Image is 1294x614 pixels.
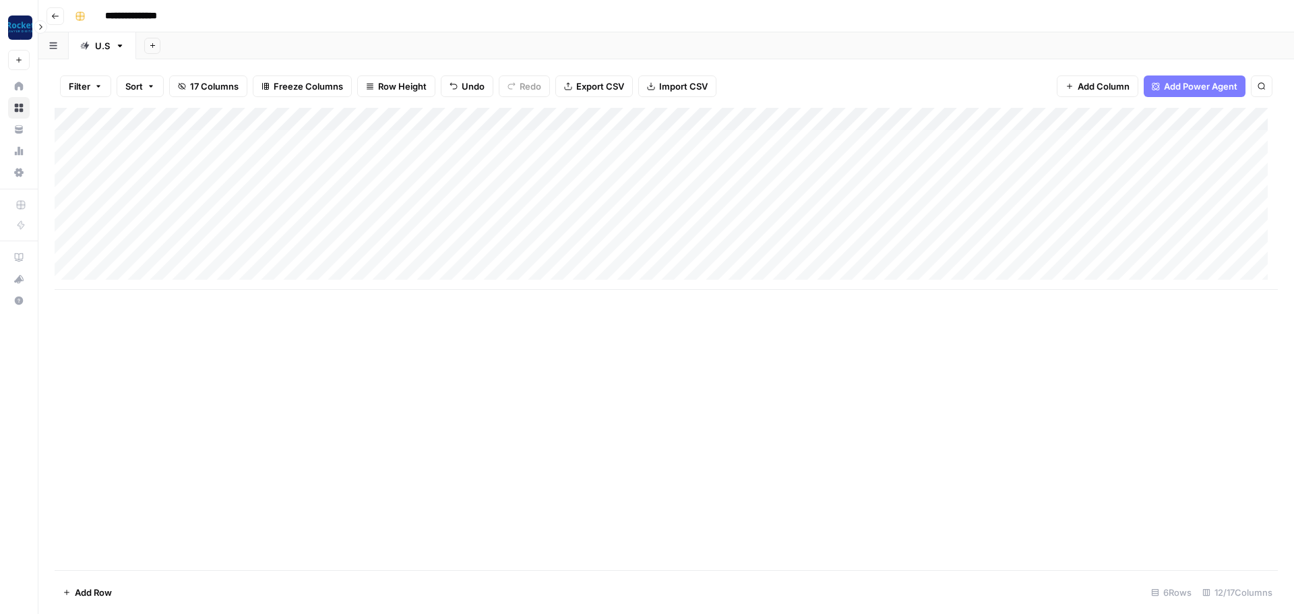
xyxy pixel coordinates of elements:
img: Rocket Pilots Logo [8,16,32,40]
span: Export CSV [576,80,624,93]
button: What's new? [8,268,30,290]
a: AirOps Academy [8,247,30,268]
a: Home [8,75,30,97]
a: Usage [8,140,30,162]
button: Help + Support [8,290,30,311]
span: Add Column [1078,80,1130,93]
button: Export CSV [555,75,633,97]
a: Browse [8,97,30,119]
button: Row Height [357,75,435,97]
span: Row Height [378,80,427,93]
button: Add Column [1057,75,1138,97]
span: Undo [462,80,485,93]
button: Import CSV [638,75,716,97]
a: Settings [8,162,30,183]
button: Redo [499,75,550,97]
span: 17 Columns [190,80,239,93]
span: Add Row [75,586,112,599]
div: 12/17 Columns [1197,582,1278,603]
button: Freeze Columns [253,75,352,97]
div: U.S [95,39,110,53]
span: Sort [125,80,143,93]
button: Undo [441,75,493,97]
span: Filter [69,80,90,93]
span: Import CSV [659,80,708,93]
span: Redo [520,80,541,93]
button: Sort [117,75,164,97]
button: Workspace: Rocket Pilots [8,11,30,44]
button: Add Row [55,582,120,603]
a: U.S [69,32,136,59]
a: Your Data [8,119,30,140]
div: 6 Rows [1146,582,1197,603]
button: Add Power Agent [1144,75,1245,97]
div: What's new? [9,269,29,289]
button: Filter [60,75,111,97]
span: Freeze Columns [274,80,343,93]
button: 17 Columns [169,75,247,97]
span: Add Power Agent [1164,80,1237,93]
